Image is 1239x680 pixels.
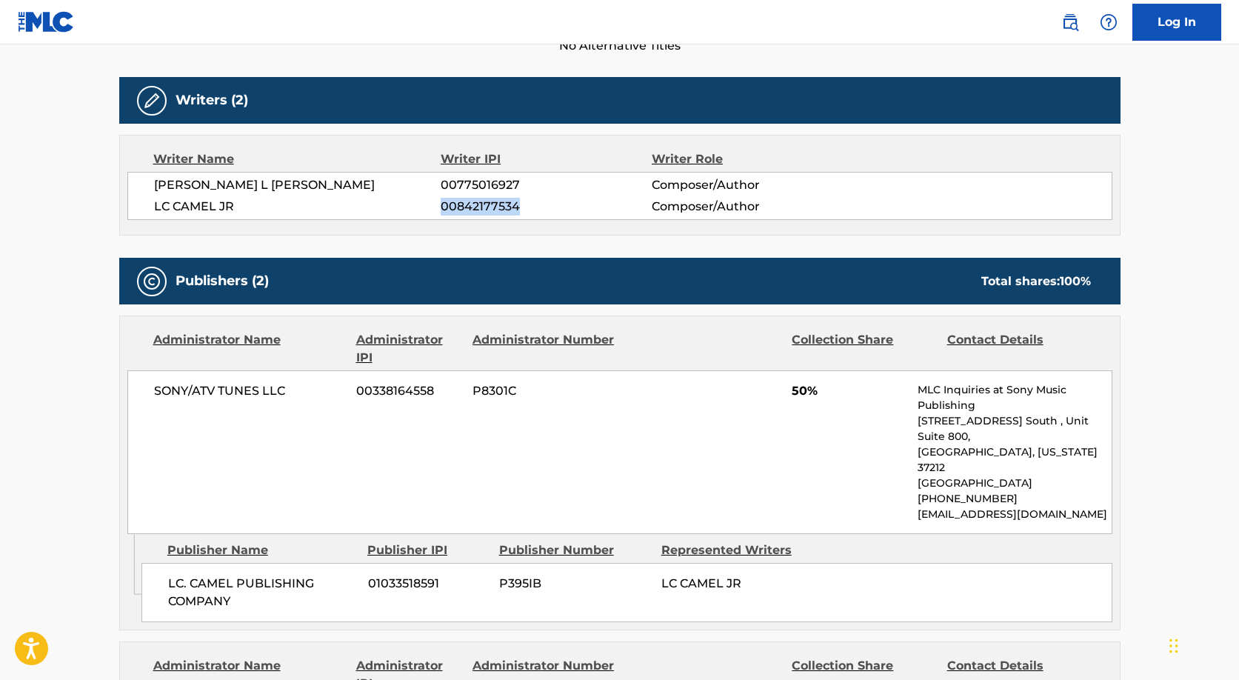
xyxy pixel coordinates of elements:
a: Log In [1132,4,1221,41]
div: Administrator IPI [356,331,461,367]
span: P395IB [499,575,650,593]
div: Total shares: [981,273,1091,290]
p: [GEOGRAPHIC_DATA] [918,476,1111,491]
img: Writers [143,92,161,110]
p: [GEOGRAPHIC_DATA], [US_STATE] 37212 [918,444,1111,476]
div: Writer Name [153,150,441,168]
span: [PERSON_NAME] L [PERSON_NAME] [154,176,441,194]
span: P8301C [472,382,616,400]
h5: Publishers (2) [176,273,269,290]
img: MLC Logo [18,11,75,33]
div: Publisher IPI [367,541,488,559]
span: 00338164558 [356,382,461,400]
span: 50% [792,382,906,400]
h5: Writers (2) [176,92,248,109]
span: 100 % [1060,274,1091,288]
span: SONY/ATV TUNES LLC [154,382,346,400]
span: LC CAMEL JR [661,576,741,590]
span: Composer/Author [652,176,844,194]
span: LC CAMEL JR [154,198,441,216]
div: Writer IPI [441,150,652,168]
div: Help [1094,7,1123,37]
div: Collection Share [792,331,935,367]
span: 00842177534 [441,198,651,216]
div: Administrator Name [153,331,345,367]
div: Writer Role [652,150,844,168]
img: Publishers [143,273,161,290]
a: Public Search [1055,7,1085,37]
p: MLC Inquiries at Sony Music Publishing [918,382,1111,413]
div: Administrator Number [472,331,616,367]
span: 00775016927 [441,176,651,194]
div: Represented Writers [661,541,812,559]
img: help [1100,13,1118,31]
p: [EMAIL_ADDRESS][DOMAIN_NAME] [918,507,1111,522]
p: [PHONE_NUMBER] [918,491,1111,507]
img: search [1061,13,1079,31]
div: Publisher Name [167,541,356,559]
span: Composer/Author [652,198,844,216]
iframe: Chat Widget [1165,609,1239,680]
div: Drag [1169,624,1178,668]
div: Contact Details [947,331,1091,367]
span: No Alternative Titles [119,37,1121,55]
div: Publisher Number [499,541,650,559]
p: [STREET_ADDRESS] South , Unit Suite 800, [918,413,1111,444]
span: 01033518591 [368,575,488,593]
span: LC. CAMEL PUBLISHING COMPANY [168,575,357,610]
